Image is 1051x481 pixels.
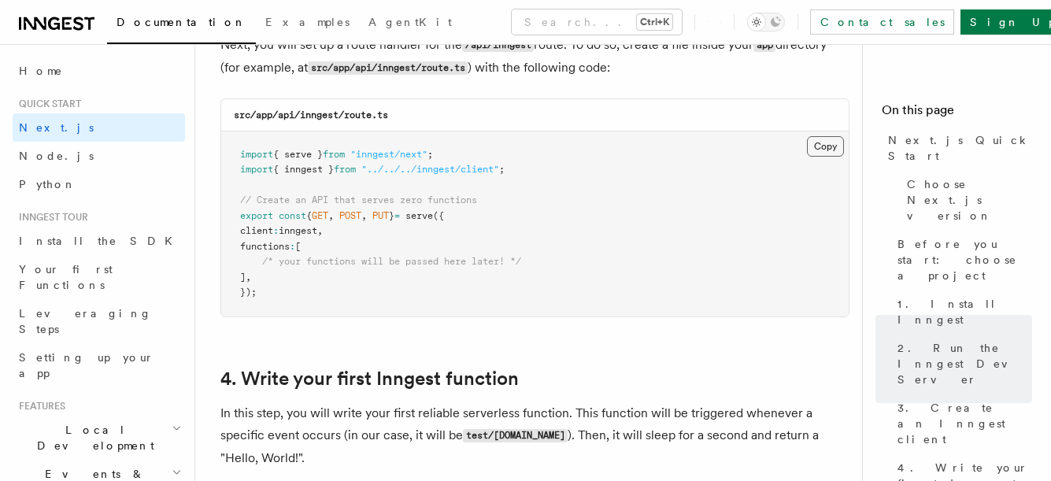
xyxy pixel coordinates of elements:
a: 3. Create an Inngest client [891,394,1032,453]
span: serve [405,210,433,221]
span: Home [19,63,63,79]
span: client [240,225,273,236]
button: Search...Ctrl+K [512,9,682,35]
span: export [240,210,273,221]
span: GET [312,210,328,221]
span: from [323,149,345,160]
a: AgentKit [359,5,461,43]
span: const [279,210,306,221]
span: Documentation [117,16,246,28]
span: { inngest } [273,164,334,175]
span: inngest [279,225,317,236]
span: PUT [372,210,389,221]
span: Setting up your app [19,351,154,379]
kbd: Ctrl+K [637,14,672,30]
a: 4. Write your first Inngest function [220,368,519,390]
a: Python [13,170,185,198]
span: AgentKit [368,16,452,28]
span: Leveraging Steps [19,307,152,335]
button: Local Development [13,416,185,460]
span: Next.js [19,121,94,134]
span: /* your functions will be passed here later! */ [262,256,521,267]
span: [ [295,241,301,252]
button: Copy [807,136,844,157]
span: // Create an API that serves zero functions [240,194,477,205]
span: = [394,210,400,221]
a: Documentation [107,5,256,44]
span: Install the SDK [19,235,182,247]
code: test/[DOMAIN_NAME] [463,429,568,442]
span: Examples [265,16,350,28]
a: Before you start: choose a project [891,230,1032,290]
span: ; [427,149,433,160]
a: Examples [256,5,359,43]
span: : [273,225,279,236]
span: Node.js [19,150,94,162]
code: app [753,39,775,52]
span: , [246,272,251,283]
span: POST [339,210,361,221]
span: , [328,210,334,221]
span: Before you start: choose a project [897,236,1032,283]
a: Node.js [13,142,185,170]
code: /api/inngest [462,39,534,52]
span: ] [240,272,246,283]
span: Choose Next.js version [907,176,1032,224]
span: Python [19,178,76,191]
span: 1. Install Inngest [897,296,1032,327]
span: }); [240,287,257,298]
span: , [361,210,367,221]
span: Next.js Quick Start [888,132,1032,164]
span: 3. Create an Inngest client [897,400,1032,447]
a: Leveraging Steps [13,299,185,343]
span: Local Development [13,422,172,453]
p: In this step, you will write your first reliable serverless function. This function will be trigg... [220,402,849,469]
code: src/app/api/inngest/route.ts [308,61,468,75]
a: Home [13,57,185,85]
span: : [290,241,295,252]
button: Toggle dark mode [747,13,785,31]
a: 1. Install Inngest [891,290,1032,334]
a: Next.js Quick Start [882,126,1032,170]
span: 2. Run the Inngest Dev Server [897,340,1032,387]
a: Next.js [13,113,185,142]
span: { [306,210,312,221]
span: "inngest/next" [350,149,427,160]
span: { serve } [273,149,323,160]
span: ({ [433,210,444,221]
h4: On this page [882,101,1032,126]
a: Choose Next.js version [901,170,1032,230]
a: Setting up your app [13,343,185,387]
span: from [334,164,356,175]
span: Quick start [13,98,81,110]
span: Your first Functions [19,263,113,291]
a: 2. Run the Inngest Dev Server [891,334,1032,394]
span: ; [499,164,505,175]
span: , [317,225,323,236]
a: Your first Functions [13,255,185,299]
span: Inngest tour [13,211,88,224]
a: Contact sales [810,9,954,35]
span: functions [240,241,290,252]
span: import [240,164,273,175]
span: "../../../inngest/client" [361,164,499,175]
span: } [389,210,394,221]
p: Next, you will set up a route handler for the route. To do so, create a file inside your director... [220,34,849,80]
span: import [240,149,273,160]
span: Features [13,400,65,413]
a: Install the SDK [13,227,185,255]
code: src/app/api/inngest/route.ts [234,109,388,120]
